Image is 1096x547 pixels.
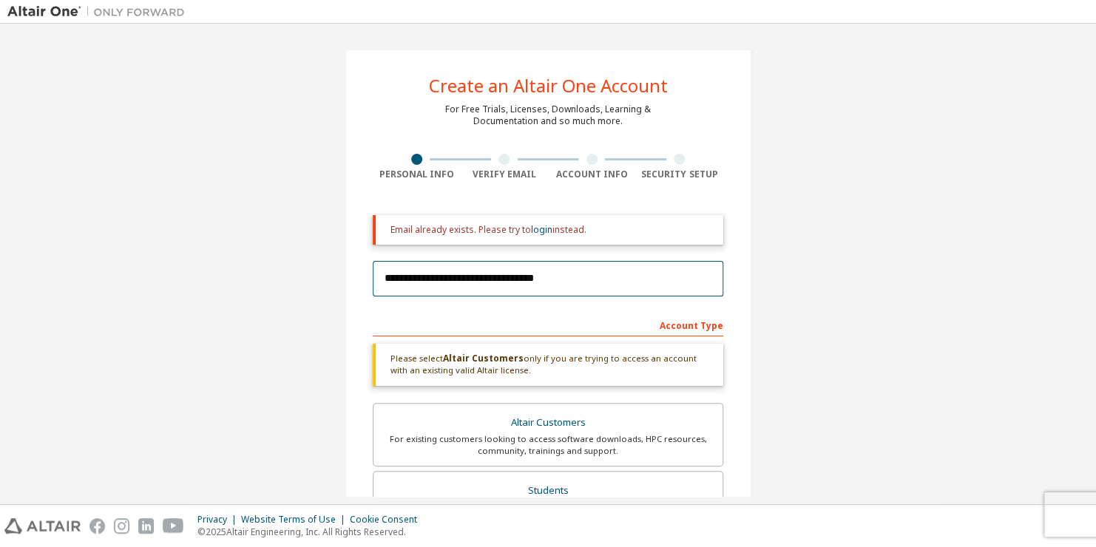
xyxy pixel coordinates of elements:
[138,518,154,534] img: linkedin.svg
[114,518,129,534] img: instagram.svg
[7,4,192,19] img: Altair One
[382,412,714,433] div: Altair Customers
[241,514,350,526] div: Website Terms of Use
[429,77,668,95] div: Create an Altair One Account
[373,344,723,386] div: Please select only if you are trying to access an account with an existing valid Altair license.
[382,480,714,501] div: Students
[548,169,636,180] div: Account Info
[382,433,714,457] div: For existing customers looking to access software downloads, HPC resources, community, trainings ...
[636,169,724,180] div: Security Setup
[197,514,241,526] div: Privacy
[373,169,461,180] div: Personal Info
[4,518,81,534] img: altair_logo.svg
[390,224,711,236] div: Email already exists. Please try to instead.
[445,103,651,127] div: For Free Trials, Licenses, Downloads, Learning & Documentation and so much more.
[461,169,549,180] div: Verify Email
[197,526,426,538] p: © 2025 Altair Engineering, Inc. All Rights Reserved.
[350,514,426,526] div: Cookie Consent
[373,313,723,336] div: Account Type
[531,223,552,236] a: login
[89,518,105,534] img: facebook.svg
[163,518,184,534] img: youtube.svg
[443,352,524,364] b: Altair Customers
